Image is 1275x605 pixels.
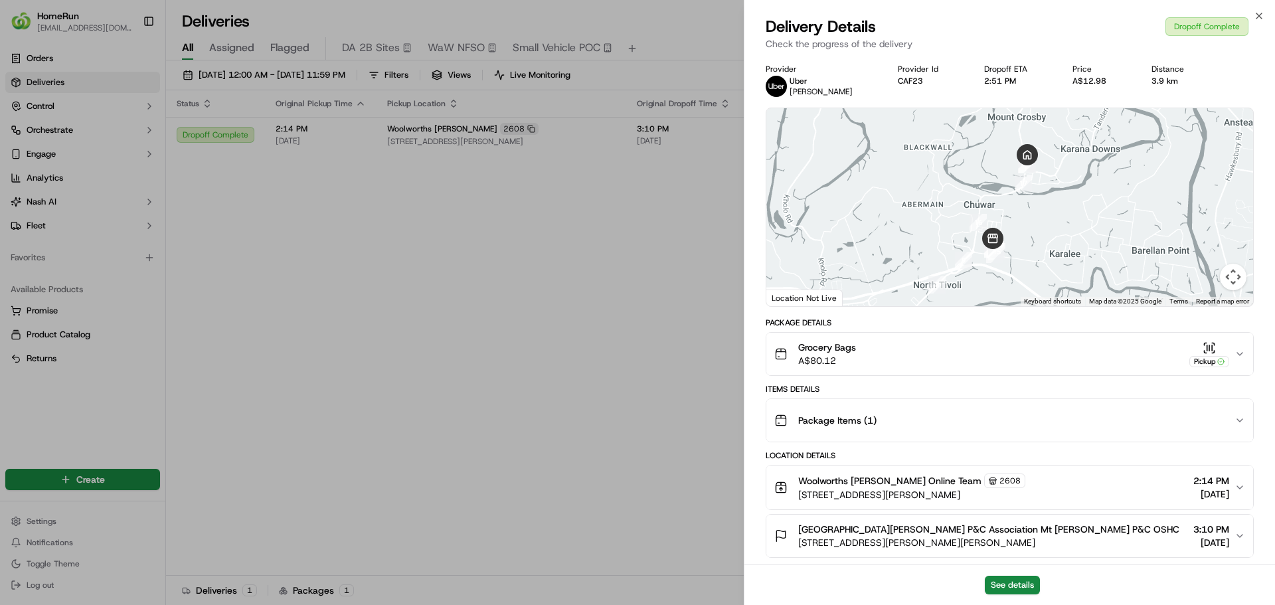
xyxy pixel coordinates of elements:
[984,240,1001,258] div: 14
[770,289,813,306] a: Open this area in Google Maps (opens a new window)
[999,475,1021,486] span: 2608
[766,317,1254,328] div: Package Details
[1015,175,1032,192] div: 17
[1024,297,1081,306] button: Keyboard shortcuts
[1189,341,1229,367] button: Pickup
[1072,76,1130,86] div: A$12.98
[766,384,1254,394] div: Items Details
[798,523,1179,536] span: [GEOGRAPHIC_DATA][PERSON_NAME] P&C Association Mt [PERSON_NAME] P&C OSHC
[798,474,981,487] span: Woolworths [PERSON_NAME] Online Team
[1151,64,1208,74] div: Distance
[766,16,876,37] span: Delivery Details
[798,414,877,427] span: Package Items ( 1 )
[985,576,1040,594] button: See details
[766,515,1253,557] button: [GEOGRAPHIC_DATA][PERSON_NAME] P&C Association Mt [PERSON_NAME] P&C OSHC[STREET_ADDRESS][PERSON_N...
[928,276,946,294] div: 8
[1220,264,1246,290] button: Map camera controls
[1196,298,1249,305] a: Report a map error
[1193,487,1229,501] span: [DATE]
[798,488,1025,501] span: [STREET_ADDRESS][PERSON_NAME]
[766,37,1254,50] p: Check the progress of the delivery
[1193,523,1229,536] span: 3:10 PM
[766,64,877,74] div: Provider
[766,76,787,97] img: uber-new-logo.jpeg
[798,341,856,354] span: Grocery Bags
[766,466,1253,509] button: Woolworths [PERSON_NAME] Online Team2608[STREET_ADDRESS][PERSON_NAME]2:14 PM[DATE]
[1189,356,1229,367] div: Pickup
[1193,474,1229,487] span: 2:14 PM
[1193,536,1229,549] span: [DATE]
[1169,298,1188,305] a: Terms (opens in new tab)
[984,76,1051,86] div: 2:51 PM
[766,333,1253,375] button: Grocery BagsA$80.12Pickup
[766,290,843,306] div: Location Not Live
[898,76,923,86] button: CAF23
[1089,298,1161,305] span: Map data ©2025 Google
[970,214,987,231] div: 16
[798,354,856,367] span: A$80.12
[1072,64,1130,74] div: Price
[790,76,853,86] p: Uber
[770,289,813,306] img: Google
[790,86,853,97] span: [PERSON_NAME]
[988,243,1005,260] div: 15
[984,64,1051,74] div: Dropoff ETA
[766,450,1254,461] div: Location Details
[987,241,1004,258] div: 12
[798,536,1179,549] span: [STREET_ADDRESS][PERSON_NAME][PERSON_NAME]
[898,64,962,74] div: Provider Id
[1151,76,1208,86] div: 3.9 km
[955,252,972,269] div: 9
[766,399,1253,442] button: Package Items (1)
